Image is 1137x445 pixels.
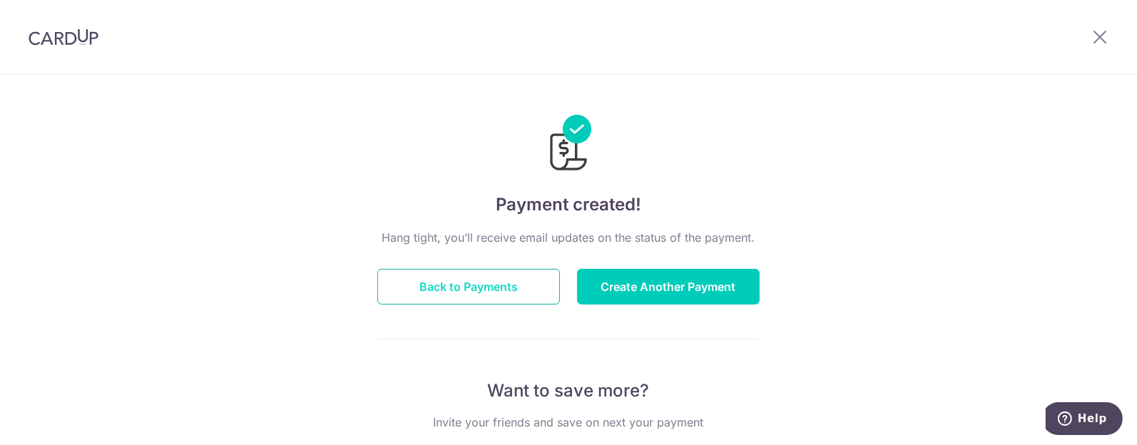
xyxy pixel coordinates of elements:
p: Hang tight, you’ll receive email updates on the status of the payment. [377,229,760,246]
p: Want to save more? [377,379,760,402]
img: Payments [546,115,591,175]
img: CardUp [29,29,98,46]
p: Invite your friends and save on next your payment [377,414,760,431]
h4: Payment created! [377,192,760,218]
button: Create Another Payment [577,269,760,305]
button: Back to Payments [377,269,560,305]
iframe: Opens a widget where you can find more information [1046,402,1123,438]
